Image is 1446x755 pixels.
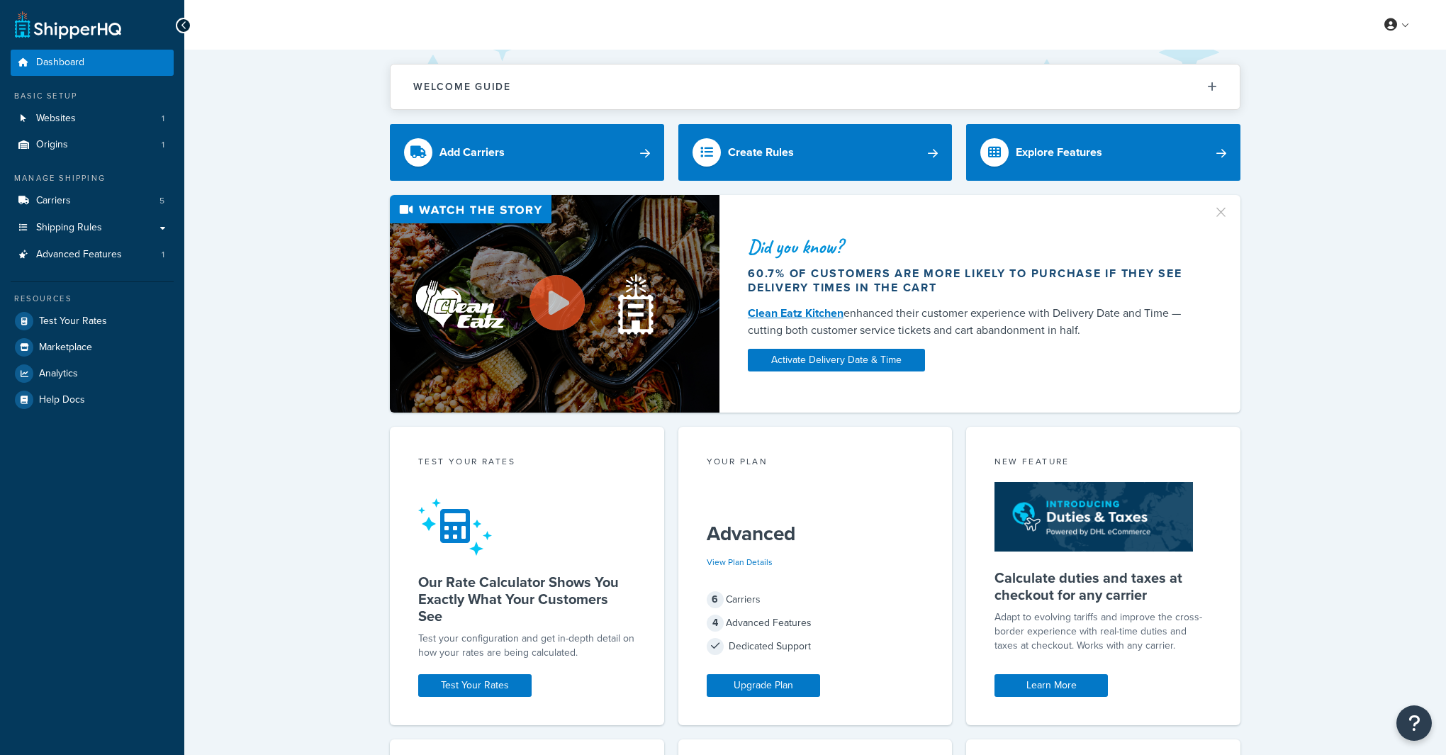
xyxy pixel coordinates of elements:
a: View Plan Details [707,556,773,569]
li: Websites [11,106,174,132]
div: Did you know? [748,237,1196,257]
div: enhanced their customer experience with Delivery Date and Time — cutting both customer service ti... [748,305,1196,339]
h5: Calculate duties and taxes at checkout for any carrier [994,569,1212,603]
h5: Our Rate Calculator Shows You Exactly What Your Customers See [418,574,636,625]
div: Manage Shipping [11,172,174,184]
a: Test Your Rates [11,308,174,334]
h5: Advanced [707,522,924,545]
a: Origins1 [11,132,174,158]
div: Carriers [707,590,924,610]
span: Test Your Rates [39,315,107,328]
div: Create Rules [728,142,794,162]
span: 1 [162,139,164,151]
a: Analytics [11,361,174,386]
span: Analytics [39,368,78,380]
a: Test Your Rates [418,674,532,697]
span: 1 [162,113,164,125]
li: Carriers [11,188,174,214]
img: Video thumbnail [390,195,719,413]
div: Your Plan [707,455,924,471]
button: Welcome Guide [391,65,1240,109]
p: Adapt to evolving tariffs and improve the cross-border experience with real-time duties and taxes... [994,610,1212,653]
span: Origins [36,139,68,151]
a: Help Docs [11,387,174,413]
div: Add Carriers [439,142,505,162]
div: Test your configuration and get in-depth detail on how your rates are being calculated. [418,632,636,660]
a: Activate Delivery Date & Time [748,349,925,371]
a: Websites1 [11,106,174,132]
li: Advanced Features [11,242,174,268]
a: Clean Eatz Kitchen [748,305,843,321]
span: Dashboard [36,57,84,69]
div: Advanced Features [707,613,924,633]
span: 1 [162,249,164,261]
span: Advanced Features [36,249,122,261]
a: Shipping Rules [11,215,174,241]
span: 5 [159,195,164,207]
span: Carriers [36,195,71,207]
a: Create Rules [678,124,953,181]
a: Explore Features [966,124,1240,181]
div: Explore Features [1016,142,1102,162]
span: Shipping Rules [36,222,102,234]
a: Marketplace [11,335,174,360]
span: 6 [707,591,724,608]
button: Open Resource Center [1396,705,1432,741]
span: Help Docs [39,394,85,406]
div: New Feature [994,455,1212,471]
div: Dedicated Support [707,637,924,656]
a: Carriers5 [11,188,174,214]
div: Resources [11,293,174,305]
span: Websites [36,113,76,125]
a: Add Carriers [390,124,664,181]
div: 60.7% of customers are more likely to purchase if they see delivery times in the cart [748,267,1196,295]
div: Test your rates [418,455,636,471]
span: Marketplace [39,342,92,354]
div: Basic Setup [11,90,174,102]
h2: Welcome Guide [413,82,511,92]
li: Origins [11,132,174,158]
span: 4 [707,615,724,632]
a: Advanced Features1 [11,242,174,268]
a: Learn More [994,674,1108,697]
a: Upgrade Plan [707,674,820,697]
a: Dashboard [11,50,174,76]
